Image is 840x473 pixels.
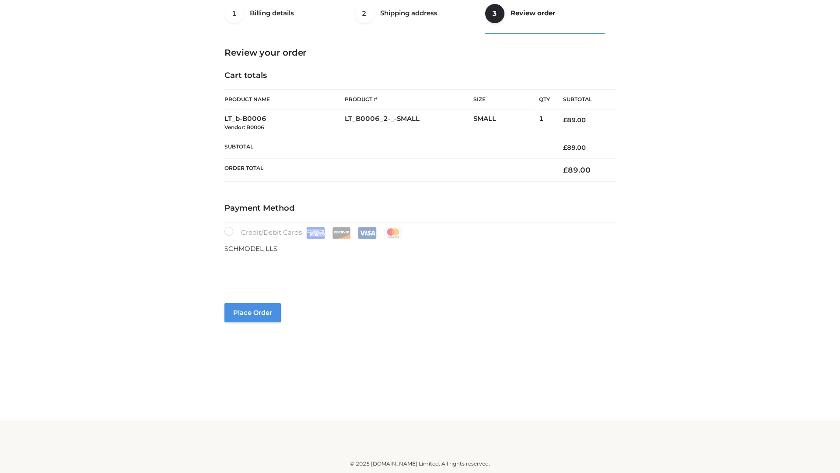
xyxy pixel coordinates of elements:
[224,227,403,239] label: Credit/Debit Cards
[473,109,539,137] td: SMALL
[224,89,345,109] th: Product Name
[224,109,345,137] td: LT_b-B0006
[563,116,586,124] bdi: 89.00
[345,89,473,109] th: Product #
[384,227,402,239] img: Mastercard
[539,89,550,109] th: Qty
[345,109,473,137] td: LT_B0006_2-_-SMALL
[224,71,616,81] h4: Cart totals
[223,252,614,284] iframe: Secure payment input frame
[130,459,710,468] div: © 2025 [DOMAIN_NAME] Limited. All rights reserved.
[563,144,567,152] span: £
[539,109,550,137] td: 1
[306,227,325,239] img: Amex
[473,90,535,109] th: Size
[224,303,281,322] button: Place order
[563,144,586,152] bdi: 89.00
[563,166,568,174] span: £
[224,159,550,182] th: Order Total
[224,243,616,254] p: SCHMODEL LLS
[358,227,377,239] img: Visa
[563,166,591,174] bdi: 89.00
[224,47,616,58] h3: Review your order
[224,204,616,213] h4: Payment Method
[224,137,550,158] th: Subtotal
[550,90,616,109] th: Subtotal
[224,124,264,131] small: Vendor: B0006
[332,227,351,239] img: Discover
[563,116,567,124] span: £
